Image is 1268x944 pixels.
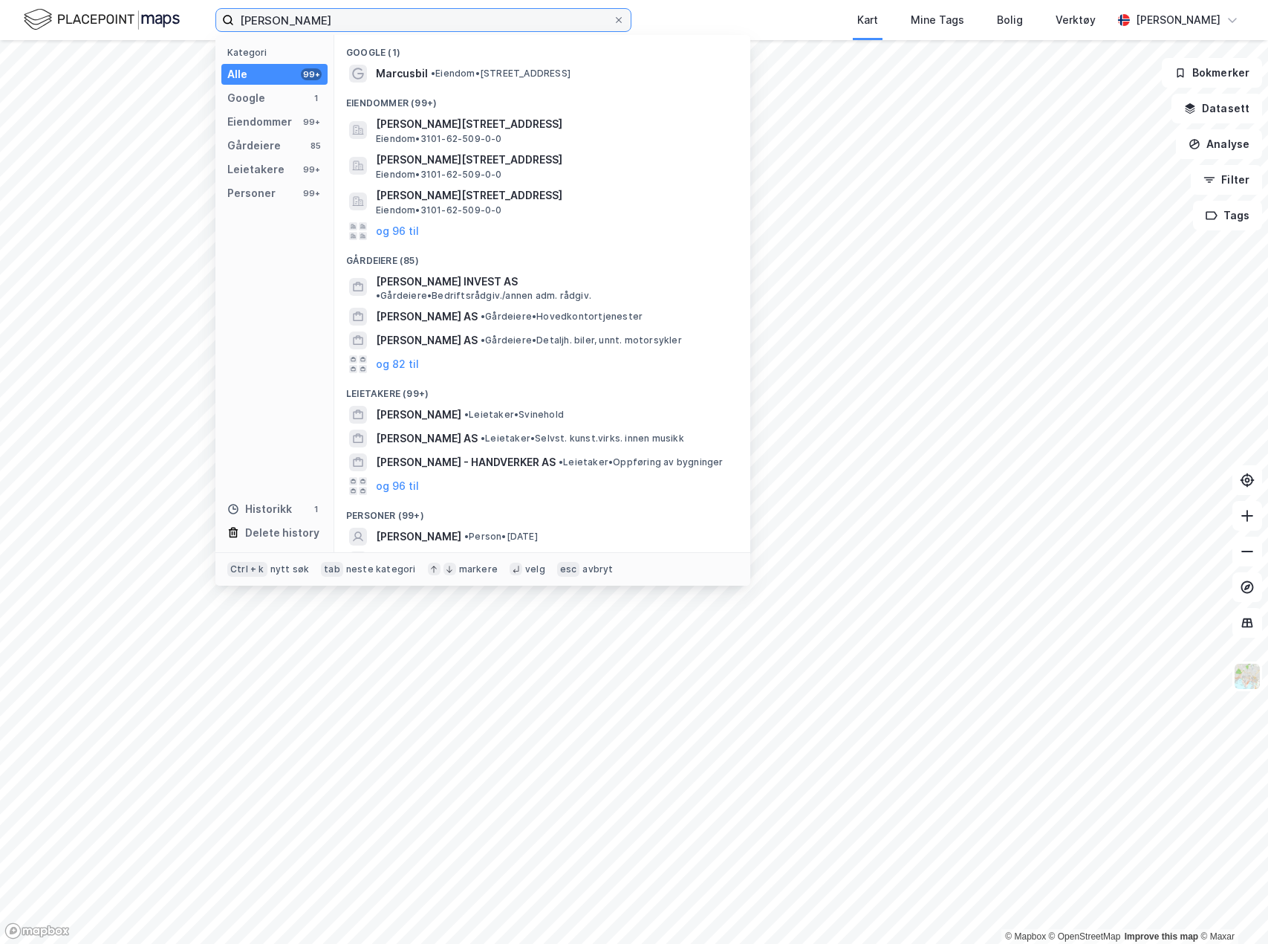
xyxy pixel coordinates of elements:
[376,477,419,495] button: og 96 til
[1049,931,1121,942] a: OpenStreetMap
[376,273,518,291] span: [PERSON_NAME] INVEST AS
[459,563,498,575] div: markere
[376,65,428,83] span: Marcusbil
[376,290,380,301] span: •
[334,376,750,403] div: Leietakere (99+)
[310,140,322,152] div: 85
[301,187,322,199] div: 99+
[227,161,285,178] div: Leietakere
[481,433,485,444] span: •
[321,562,343,577] div: tab
[525,563,545,575] div: velg
[481,334,682,346] span: Gårdeiere • Detaljh. biler, unnt. motorsykler
[1191,165,1262,195] button: Filter
[481,433,684,444] span: Leietaker • Selvst. kunst.virks. innen musikk
[911,11,964,29] div: Mine Tags
[464,531,538,543] span: Person • [DATE]
[464,531,469,542] span: •
[464,409,469,420] span: •
[376,169,502,181] span: Eiendom • 3101-62-509-0-0
[1125,931,1198,942] a: Improve this map
[245,524,319,542] div: Delete history
[582,563,613,575] div: avbryt
[1193,201,1262,230] button: Tags
[376,222,419,240] button: og 96 til
[1176,129,1262,159] button: Analyse
[376,406,461,424] span: [PERSON_NAME]
[1162,58,1262,88] button: Bokmerker
[227,562,267,577] div: Ctrl + k
[376,290,591,302] span: Gårdeiere • Bedriftsrådgiv./annen adm. rådgiv.
[301,116,322,128] div: 99+
[481,311,643,323] span: Gårdeiere • Hovedkontortjenester
[431,68,570,80] span: Eiendom • [STREET_ADDRESS]
[376,151,732,169] span: [PERSON_NAME][STREET_ADDRESS]
[376,430,478,447] span: [PERSON_NAME] AS
[346,563,416,575] div: neste kategori
[334,35,750,62] div: Google (1)
[310,92,322,104] div: 1
[334,243,750,270] div: Gårdeiere (85)
[376,187,732,204] span: [PERSON_NAME][STREET_ADDRESS]
[270,563,310,575] div: nytt søk
[227,500,292,518] div: Historikk
[376,115,732,133] span: [PERSON_NAME][STREET_ADDRESS]
[301,68,322,80] div: 99+
[1056,11,1096,29] div: Verktøy
[227,89,265,107] div: Google
[481,311,485,322] span: •
[857,11,878,29] div: Kart
[557,562,580,577] div: esc
[1194,873,1268,944] iframe: Chat Widget
[376,355,419,373] button: og 82 til
[376,204,502,216] span: Eiendom • 3101-62-509-0-0
[376,453,556,471] span: [PERSON_NAME] - HANDVERKER AS
[464,409,564,421] span: Leietaker • Svinehold
[310,503,322,515] div: 1
[1005,931,1046,942] a: Mapbox
[481,334,485,346] span: •
[227,113,292,131] div: Eiendommer
[376,308,478,326] span: [PERSON_NAME] AS
[227,47,328,58] div: Kategori
[376,133,502,145] span: Eiendom • 3101-62-509-0-0
[234,9,613,31] input: Søk på adresse, matrikkel, gårdeiere, leietakere eller personer
[334,85,750,112] div: Eiendommer (99+)
[559,456,563,468] span: •
[227,184,276,202] div: Personer
[997,11,1023,29] div: Bolig
[431,68,435,79] span: •
[227,137,281,155] div: Gårdeiere
[559,456,724,468] span: Leietaker • Oppføring av bygninger
[1171,94,1262,123] button: Datasett
[1136,11,1220,29] div: [PERSON_NAME]
[4,922,70,940] a: Mapbox homepage
[24,7,180,33] img: logo.f888ab2527a4732fd821a326f86c7f29.svg
[301,164,322,175] div: 99+
[334,498,750,525] div: Personer (99+)
[376,528,461,546] span: [PERSON_NAME]
[376,332,478,349] span: [PERSON_NAME] AS
[227,65,247,83] div: Alle
[1233,662,1261,691] img: Z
